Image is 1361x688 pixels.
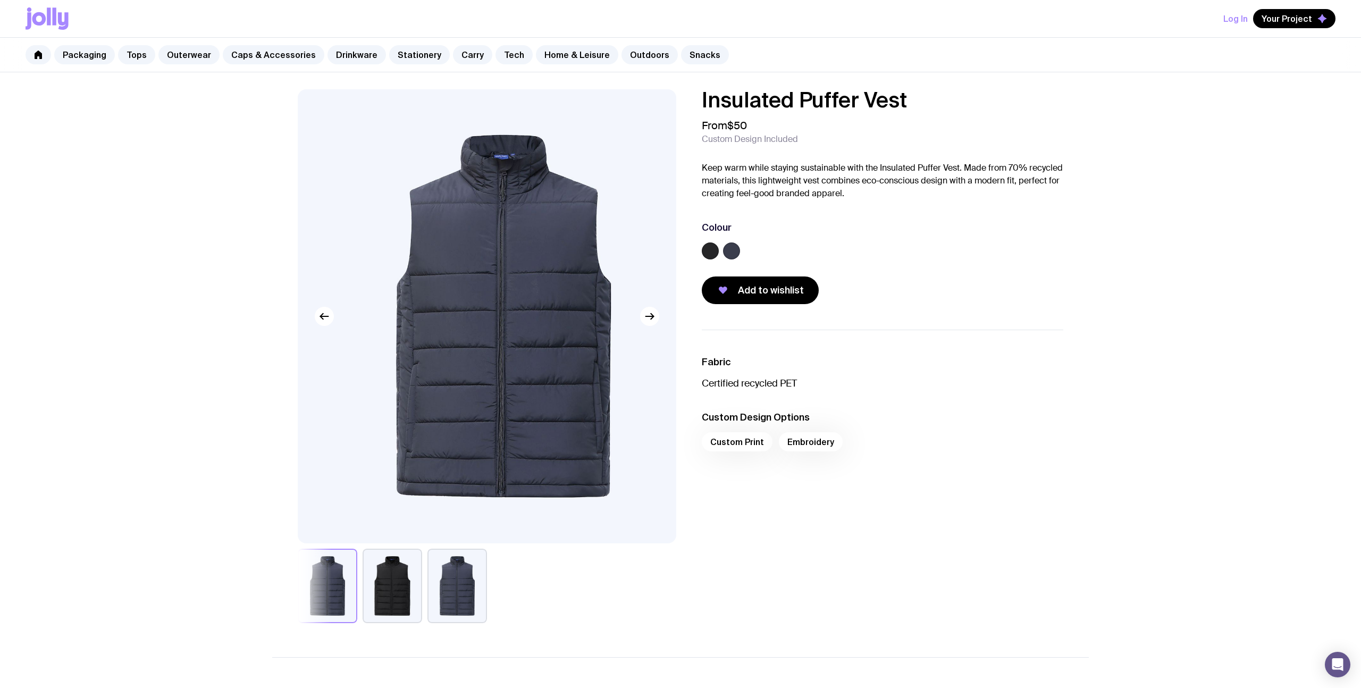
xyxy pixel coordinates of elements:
button: Add to wishlist [702,276,819,304]
span: Your Project [1262,13,1312,24]
p: Certified recycled PET [702,377,1063,390]
a: Carry [453,45,492,64]
p: Keep warm while staying sustainable with the Insulated Puffer Vest. Made from 70% recycled materi... [702,162,1063,200]
a: Caps & Accessories [223,45,324,64]
span: $50 [727,119,747,132]
a: Tops [118,45,155,64]
span: Add to wishlist [738,284,804,297]
h3: Fabric [702,356,1063,368]
a: Drinkware [327,45,386,64]
button: Log In [1223,9,1248,28]
a: Home & Leisure [536,45,618,64]
button: Your Project [1253,9,1335,28]
h3: Colour [702,221,732,234]
div: Open Intercom Messenger [1325,652,1350,677]
a: Stationery [389,45,450,64]
h3: Custom Design Options [702,411,1063,424]
a: Snacks [681,45,729,64]
a: Packaging [54,45,115,64]
span: Custom Design Included [702,134,798,145]
span: From [702,119,747,132]
a: Outdoors [621,45,678,64]
a: Tech [495,45,533,64]
h1: Insulated Puffer Vest [702,89,1063,111]
a: Outerwear [158,45,220,64]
